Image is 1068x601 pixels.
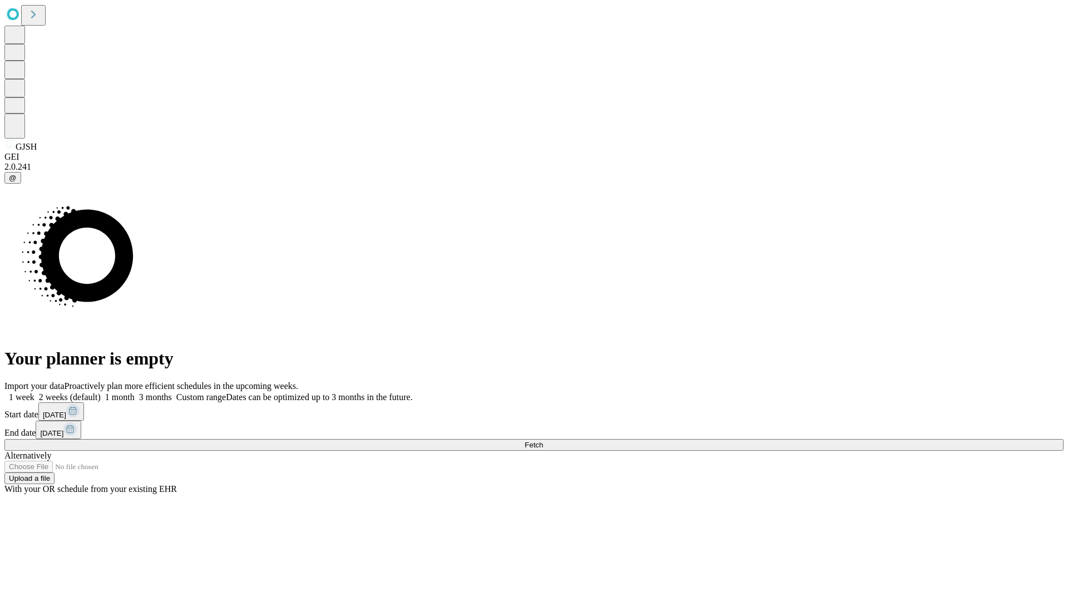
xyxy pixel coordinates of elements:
span: Fetch [525,441,543,449]
div: Start date [4,402,1064,421]
span: With your OR schedule from your existing EHR [4,484,177,494]
button: [DATE] [36,421,81,439]
span: 1 month [105,392,135,402]
h1: Your planner is empty [4,348,1064,369]
button: Fetch [4,439,1064,451]
button: Upload a file [4,472,55,484]
span: Proactively plan more efficient schedules in the upcoming weeks. [65,381,298,391]
span: Import your data [4,381,65,391]
span: Custom range [176,392,226,402]
span: GJSH [16,142,37,151]
span: 2 weeks (default) [39,392,101,402]
span: Alternatively [4,451,51,460]
span: [DATE] [43,411,66,419]
span: [DATE] [40,429,63,437]
span: @ [9,174,17,182]
div: 2.0.241 [4,162,1064,172]
button: [DATE] [38,402,84,421]
div: End date [4,421,1064,439]
button: @ [4,172,21,184]
span: 3 months [139,392,172,402]
div: GEI [4,152,1064,162]
span: Dates can be optimized up to 3 months in the future. [226,392,412,402]
span: 1 week [9,392,34,402]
